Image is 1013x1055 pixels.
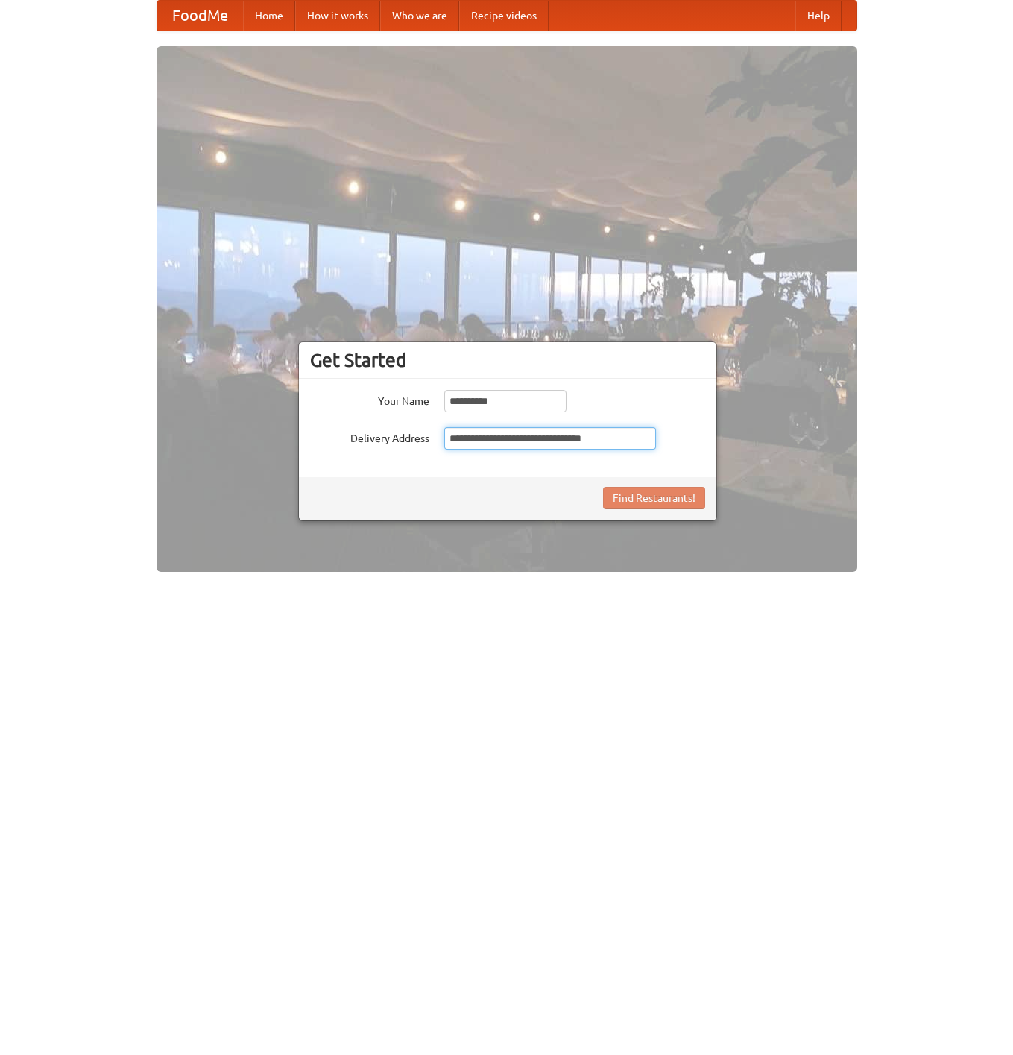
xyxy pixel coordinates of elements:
[243,1,295,31] a: Home
[795,1,842,31] a: Help
[310,390,429,409] label: Your Name
[310,349,705,371] h3: Get Started
[603,487,705,509] button: Find Restaurants!
[380,1,459,31] a: Who we are
[157,1,243,31] a: FoodMe
[459,1,549,31] a: Recipe videos
[310,427,429,446] label: Delivery Address
[295,1,380,31] a: How it works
